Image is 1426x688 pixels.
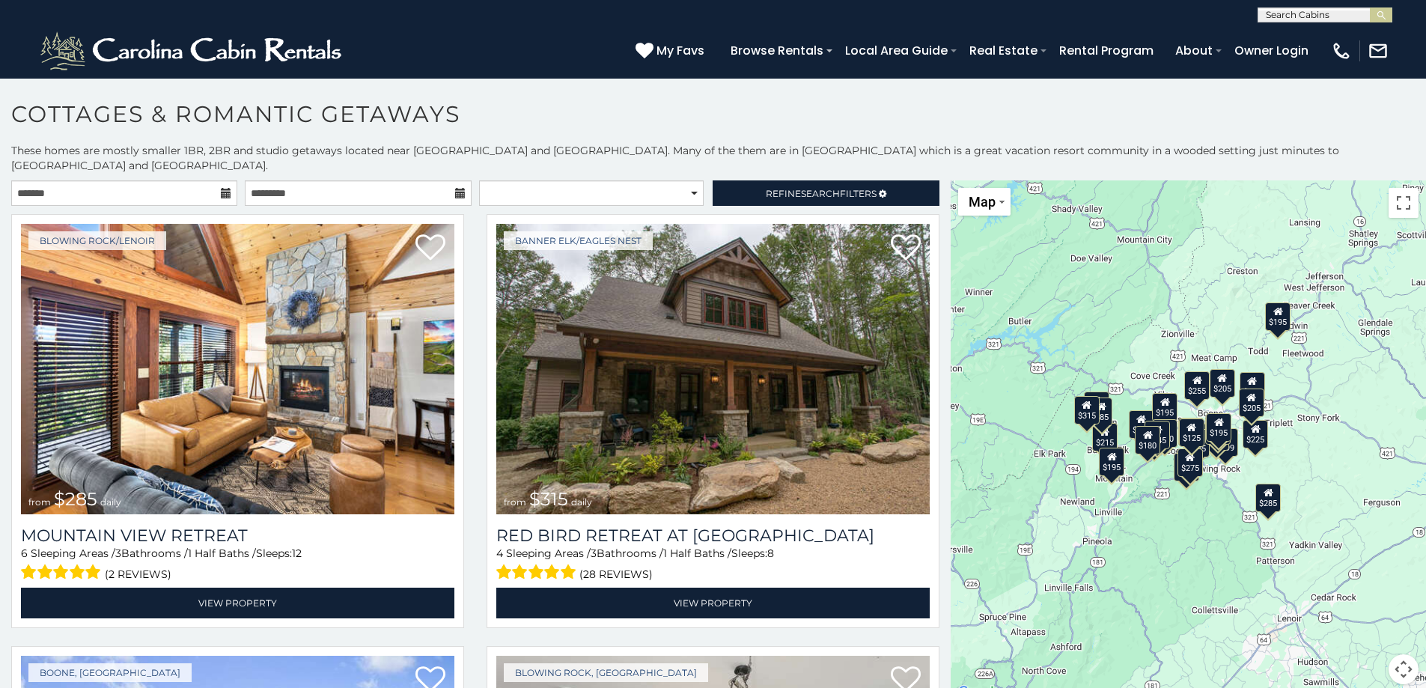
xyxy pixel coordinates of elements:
div: $285 [1256,483,1282,511]
a: Mountain View Retreat from $285 daily [21,224,454,514]
button: Map camera controls [1389,654,1419,684]
div: $205 [1239,389,1264,417]
span: $315 [529,488,568,510]
div: $125 [1179,418,1204,446]
a: View Property [21,588,454,618]
a: Blowing Rock/Lenoir [28,231,166,250]
span: 8 [767,547,774,560]
div: $180 [1136,426,1161,454]
h3: Red Bird Retreat at Eagles Nest [496,526,930,546]
div: $195 [1207,413,1232,441]
span: (28 reviews) [579,564,653,584]
span: daily [571,496,592,508]
a: Banner Elk/Eagles Nest [504,231,653,250]
img: White-1-2.png [37,28,348,73]
a: View Property [496,588,930,618]
span: from [28,496,51,508]
span: from [504,496,526,508]
div: Sleeping Areas / Bathrooms / Sleeps: [21,546,454,584]
a: Mountain View Retreat [21,526,454,546]
button: Change map style [958,188,1011,216]
button: Toggle fullscreen view [1389,188,1419,218]
span: My Favs [656,41,704,60]
div: $315 [1074,396,1100,424]
a: My Favs [636,41,708,61]
img: Mountain View Retreat [21,224,454,514]
div: $235 [1084,392,1109,420]
span: 4 [496,547,503,560]
div: $195 [1100,447,1125,475]
div: $200 [1178,418,1204,446]
div: $175 [1174,453,1200,481]
a: Owner Login [1227,37,1316,64]
a: Add to favorites [891,233,921,264]
a: About [1168,37,1220,64]
span: 12 [292,547,302,560]
div: $255 [1185,371,1210,400]
a: Rental Program [1052,37,1161,64]
img: mail-regular-white.png [1368,40,1389,61]
a: Browse Rentals [723,37,831,64]
div: $190 [1205,415,1231,444]
div: $205 [1210,369,1235,398]
div: $225 [1243,420,1268,448]
a: Boone, [GEOGRAPHIC_DATA] [28,663,192,682]
div: $145 [1145,421,1171,449]
div: $215 [1092,423,1118,451]
span: 1 Half Baths / [188,547,256,560]
img: phone-regular-white.png [1331,40,1352,61]
div: $195 [1153,393,1178,421]
span: (2 reviews) [105,564,171,584]
div: Sleeping Areas / Bathrooms / Sleeps: [496,546,930,584]
div: $200 [1240,372,1265,401]
span: 6 [21,547,28,560]
a: Real Estate [962,37,1045,64]
a: Local Area Guide [838,37,955,64]
div: $170 [1129,410,1154,439]
div: $275 [1177,448,1203,476]
div: $190 [1153,418,1178,447]
a: Red Bird Retreat at Eagles Nest from $315 daily [496,224,930,514]
a: RefineSearchFilters [713,180,939,206]
a: Red Bird Retreat at [GEOGRAPHIC_DATA] [496,526,930,546]
div: $85 [1091,398,1112,426]
a: Blowing Rock, [GEOGRAPHIC_DATA] [504,663,708,682]
span: Map [969,194,996,210]
div: $195 [1265,302,1291,330]
span: daily [100,496,121,508]
span: 3 [115,547,121,560]
span: Refine Filters [766,188,877,199]
span: Search [801,188,840,199]
span: 3 [591,547,597,560]
span: $285 [54,488,97,510]
img: Red Bird Retreat at Eagles Nest [496,224,930,514]
div: $290 [1204,422,1230,451]
span: 1 Half Baths / [663,547,731,560]
a: Add to favorites [415,233,445,264]
div: $199 [1213,427,1239,456]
